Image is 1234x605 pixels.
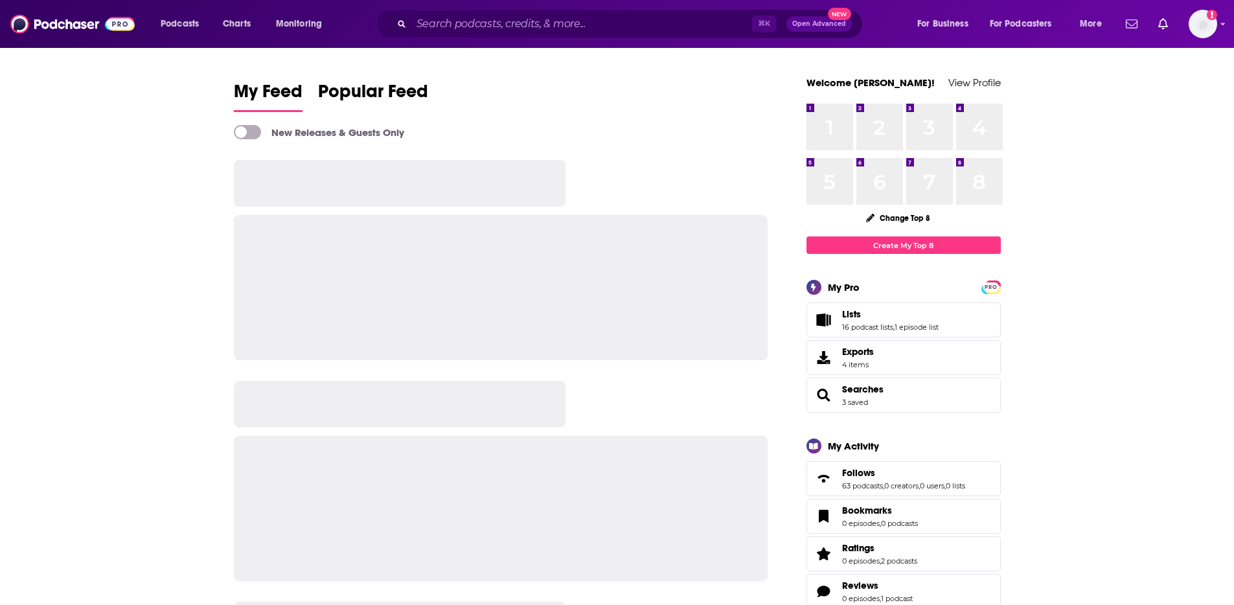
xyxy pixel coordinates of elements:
[881,556,917,565] a: 2 podcasts
[811,311,837,329] a: Lists
[267,14,339,34] button: open menu
[917,15,968,33] span: For Business
[1207,10,1217,20] svg: Add a profile image
[806,461,1001,496] span: Follows
[983,282,999,291] a: PRO
[828,8,851,20] span: New
[842,308,861,320] span: Lists
[895,323,939,332] a: 1 episode list
[893,323,895,332] span: ,
[1071,14,1118,34] button: open menu
[880,556,881,565] span: ,
[842,594,880,603] a: 0 episodes
[842,505,918,516] a: Bookmarks
[811,386,837,404] a: Searches
[1189,10,1217,38] button: Show profile menu
[842,542,917,554] a: Ratings
[811,545,837,563] a: Ratings
[920,481,944,490] a: 0 users
[881,594,913,603] a: 1 podcast
[842,346,874,358] span: Exports
[842,580,913,591] a: Reviews
[806,536,1001,571] span: Ratings
[806,302,1001,337] span: Lists
[842,323,893,332] a: 16 podcast lists
[318,80,428,112] a: Popular Feed
[842,481,883,490] a: 63 podcasts
[842,383,884,395] a: Searches
[908,14,985,34] button: open menu
[234,125,404,139] a: New Releases & Guests Only
[1153,13,1173,35] a: Show notifications dropdown
[828,440,879,452] div: My Activity
[806,340,1001,375] a: Exports
[919,481,920,490] span: ,
[944,481,946,490] span: ,
[842,467,875,479] span: Follows
[1189,10,1217,38] span: Logged in as heidiv
[883,481,884,490] span: ,
[990,15,1052,33] span: For Podcasters
[811,582,837,600] a: Reviews
[880,519,881,528] span: ,
[811,348,837,367] span: Exports
[981,14,1071,34] button: open menu
[842,398,868,407] a: 3 saved
[842,308,939,320] a: Lists
[806,499,1001,534] span: Bookmarks
[842,519,880,528] a: 0 episodes
[152,14,216,34] button: open menu
[842,360,874,369] span: 4 items
[1080,15,1102,33] span: More
[806,76,935,89] a: Welcome [PERSON_NAME]!
[842,542,874,554] span: Ratings
[161,15,199,33] span: Podcasts
[828,281,860,293] div: My Pro
[842,467,965,479] a: Follows
[388,9,875,39] div: Search podcasts, credits, & more...
[1121,13,1143,35] a: Show notifications dropdown
[842,556,880,565] a: 0 episodes
[842,580,878,591] span: Reviews
[792,21,846,27] span: Open Advanced
[214,14,258,34] a: Charts
[811,470,837,488] a: Follows
[223,15,251,33] span: Charts
[806,378,1001,413] span: Searches
[948,76,1001,89] a: View Profile
[1189,10,1217,38] img: User Profile
[786,16,852,32] button: Open AdvancedNew
[10,12,135,36] img: Podchaser - Follow, Share and Rate Podcasts
[811,507,837,525] a: Bookmarks
[752,16,776,32] span: ⌘ K
[983,282,999,292] span: PRO
[234,80,303,110] span: My Feed
[234,80,303,112] a: My Feed
[946,481,965,490] a: 0 lists
[411,14,752,34] input: Search podcasts, credits, & more...
[318,80,428,110] span: Popular Feed
[880,594,881,603] span: ,
[276,15,322,33] span: Monitoring
[881,519,918,528] a: 0 podcasts
[842,505,892,516] span: Bookmarks
[858,210,939,226] button: Change Top 8
[806,236,1001,254] a: Create My Top 8
[884,481,919,490] a: 0 creators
